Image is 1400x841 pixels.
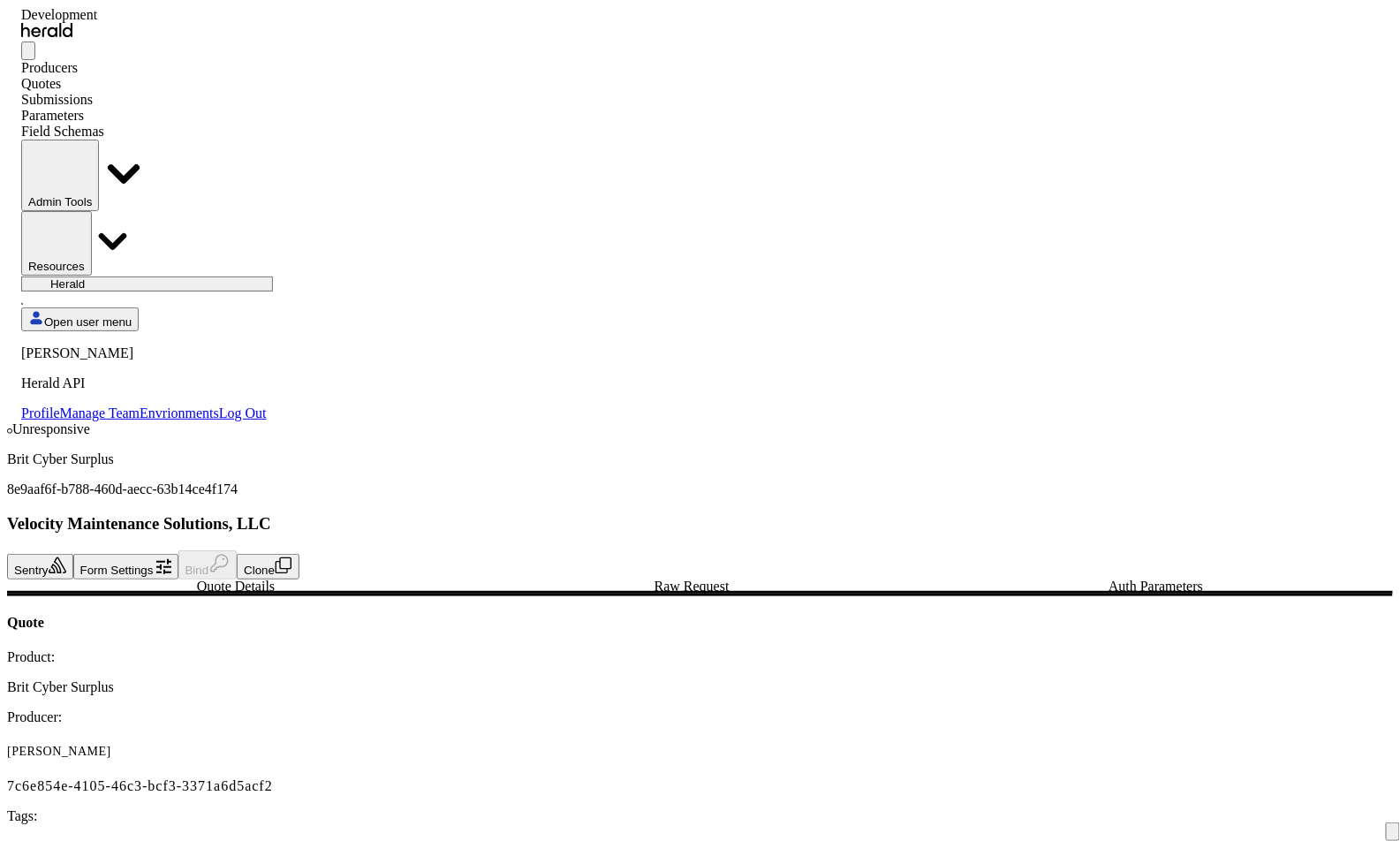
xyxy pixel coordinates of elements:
[21,23,72,38] img: Herald Logo
[21,60,273,76] div: Producers
[197,580,275,594] span: Quote Details
[7,808,1393,824] p: Tags:
[7,615,1393,631] h4: Quote
[60,405,140,420] a: Manage Team
[12,421,90,436] span: Unresponsive
[237,554,299,580] button: Clone
[7,514,1393,534] h3: Velocity Maintenance Solutions, LLC
[21,345,273,361] p: [PERSON_NAME]
[21,108,273,124] div: Parameters
[21,345,273,421] div: Open user menu
[21,375,273,391] p: Herald API
[7,679,1393,695] p: Brit Cyber Surplus
[7,778,1393,794] p: 7c6e854e-4105-46c3-bcf3-3371a6d5acf2
[21,76,273,92] div: Quotes
[73,554,178,580] button: Form Settings
[178,550,238,580] button: Bind
[21,405,60,420] a: Profile
[21,140,99,211] button: internal dropdown menu
[7,451,1393,467] p: Brit Cyber Surplus
[21,307,139,331] button: Open user menu
[44,315,132,329] span: Open user menu
[655,580,730,594] span: Raw Request
[1109,580,1203,594] span: Auth Parameters
[7,481,1393,497] p: 8e9aaf6f-b788-460d-aecc-63b14ce4f174
[21,124,273,140] div: Field Schemas
[21,211,92,276] button: Resources dropdown menu
[21,7,273,23] div: Development
[7,649,1393,665] p: Product:
[7,739,1393,764] p: [PERSON_NAME]
[21,92,273,108] div: Submissions
[7,554,73,580] button: Sentry
[219,405,267,420] a: Log Out
[7,709,1393,725] p: Producer:
[140,405,219,420] a: Envrionments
